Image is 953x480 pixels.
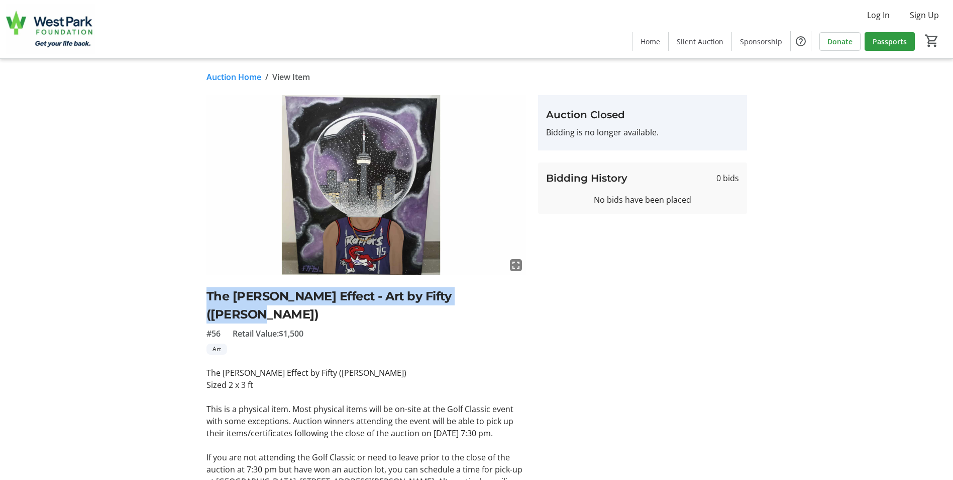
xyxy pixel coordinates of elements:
button: Cart [923,32,941,50]
p: Sized 2 x 3 ft [206,379,526,391]
p: Bidding is no longer available. [546,126,739,138]
button: Log In [859,7,898,23]
span: Sign Up [910,9,939,21]
h3: Auction Closed [546,107,739,122]
p: This is a physical item. Most physical items will be on-site at the Golf Classic event with some ... [206,403,526,439]
button: Help [791,31,811,51]
span: Log In [867,9,890,21]
span: Home [641,36,660,47]
a: Silent Auction [669,32,731,51]
a: Auction Home [206,71,261,83]
span: Retail Value: $1,500 [233,328,303,340]
a: Home [632,32,668,51]
mat-icon: fullscreen [510,259,522,271]
img: West Park Healthcare Centre Foundation's Logo [6,4,95,54]
h3: Bidding History [546,171,627,186]
button: Sign Up [902,7,947,23]
span: Passports [873,36,907,47]
span: Donate [827,36,853,47]
h2: The [PERSON_NAME] Effect - Art by Fifty ([PERSON_NAME]) [206,287,526,324]
tr-label-badge: Art [206,344,227,355]
span: Silent Auction [677,36,723,47]
img: Image [206,95,526,275]
a: Donate [819,32,861,51]
span: 0 bids [716,172,739,184]
a: Passports [865,32,915,51]
p: The [PERSON_NAME] Effect by Fifty ([PERSON_NAME]) [206,367,526,379]
span: Sponsorship [740,36,782,47]
span: View Item [272,71,310,83]
span: #56 [206,328,221,340]
div: No bids have been placed [546,194,739,206]
a: Sponsorship [732,32,790,51]
span: / [265,71,268,83]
